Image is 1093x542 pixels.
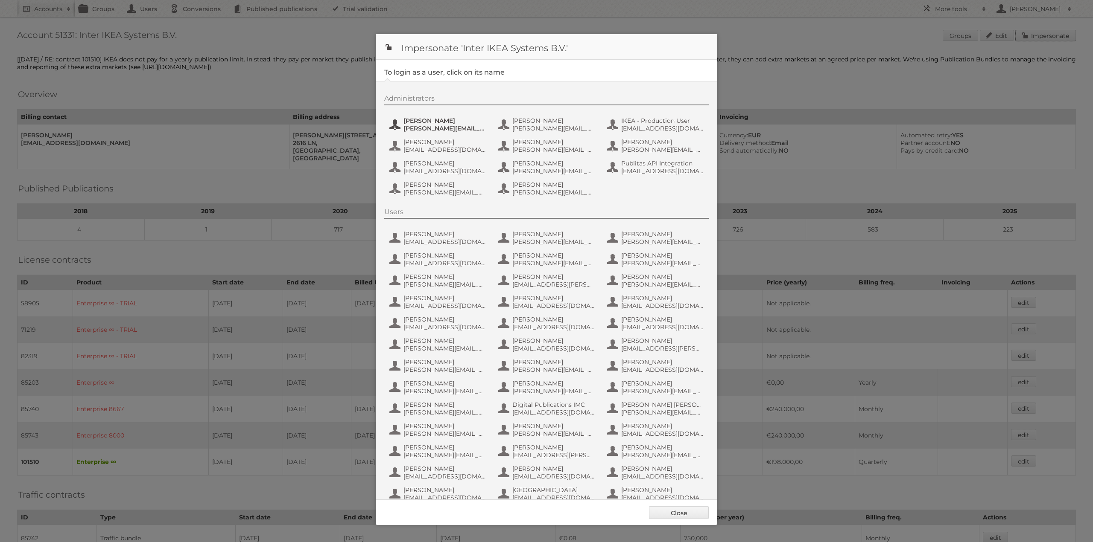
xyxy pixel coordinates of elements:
[389,137,489,154] button: [PERSON_NAME] [EMAIL_ADDRESS][DOMAIN_NAME]
[403,337,486,345] span: [PERSON_NAME]
[512,259,595,267] span: [PERSON_NAME][EMAIL_ADDRESS][DOMAIN_NAME]
[606,137,707,154] button: [PERSON_NAME] [PERSON_NAME][EMAIL_ADDRESS][DOMAIN_NAME]
[403,451,486,459] span: [PERSON_NAME][EMAIL_ADDRESS][PERSON_NAME][DOMAIN_NAME]
[403,494,486,501] span: [EMAIL_ADDRESS][DOMAIN_NAME]
[621,146,704,154] span: [PERSON_NAME][EMAIL_ADDRESS][DOMAIN_NAME]
[621,302,704,310] span: [EMAIL_ADDRESS][DOMAIN_NAME]
[512,358,595,366] span: [PERSON_NAME]
[512,230,595,238] span: [PERSON_NAME]
[621,494,704,501] span: [EMAIL_ADDRESS][DOMAIN_NAME]
[512,188,595,196] span: [PERSON_NAME][EMAIL_ADDRESS][DOMAIN_NAME]
[389,159,489,176] button: [PERSON_NAME] [EMAIL_ADDRESS][DOMAIN_NAME]
[621,358,704,366] span: [PERSON_NAME]
[621,486,704,494] span: [PERSON_NAME]
[621,430,704,438] span: [EMAIL_ADDRESS][DOMAIN_NAME]
[403,259,486,267] span: [EMAIL_ADDRESS][DOMAIN_NAME]
[606,464,707,481] button: [PERSON_NAME] [EMAIL_ADDRESS][DOMAIN_NAME]
[621,465,704,472] span: [PERSON_NAME]
[512,273,595,281] span: [PERSON_NAME]
[403,188,486,196] span: [PERSON_NAME][EMAIL_ADDRESS][PERSON_NAME][DOMAIN_NAME]
[403,125,486,132] span: [PERSON_NAME][EMAIL_ADDRESS][DOMAIN_NAME]
[606,485,707,502] button: [PERSON_NAME] [EMAIL_ADDRESS][DOMAIN_NAME]
[497,272,598,289] button: [PERSON_NAME] [EMAIL_ADDRESS][PERSON_NAME][DOMAIN_NAME]
[621,451,704,459] span: [PERSON_NAME][EMAIL_ADDRESS][DOMAIN_NAME]
[621,472,704,480] span: [EMAIL_ADDRESS][DOMAIN_NAME]
[497,379,598,396] button: [PERSON_NAME] [PERSON_NAME][EMAIL_ADDRESS][PERSON_NAME][DOMAIN_NAME]
[384,208,709,219] div: Users
[403,443,486,451] span: [PERSON_NAME]
[512,117,595,125] span: [PERSON_NAME]
[403,472,486,480] span: [EMAIL_ADDRESS][DOMAIN_NAME]
[512,380,595,387] span: [PERSON_NAME]
[403,238,486,246] span: [EMAIL_ADDRESS][DOMAIN_NAME]
[649,506,709,519] a: Close
[403,252,486,259] span: [PERSON_NAME]
[512,125,595,132] span: [PERSON_NAME][EMAIL_ADDRESS][PERSON_NAME][DOMAIN_NAME]
[403,281,486,288] span: [PERSON_NAME][EMAIL_ADDRESS][PERSON_NAME][DOMAIN_NAME]
[621,294,704,302] span: [PERSON_NAME]
[389,485,489,502] button: [PERSON_NAME] [EMAIL_ADDRESS][DOMAIN_NAME]
[606,315,707,332] button: [PERSON_NAME] [EMAIL_ADDRESS][DOMAIN_NAME]
[403,358,486,366] span: [PERSON_NAME]
[403,430,486,438] span: [PERSON_NAME][EMAIL_ADDRESS][PERSON_NAME][DOMAIN_NAME]
[606,443,707,460] button: [PERSON_NAME] [PERSON_NAME][EMAIL_ADDRESS][DOMAIN_NAME]
[403,366,486,374] span: [PERSON_NAME][EMAIL_ADDRESS][PERSON_NAME][DOMAIN_NAME]
[621,422,704,430] span: [PERSON_NAME]
[389,357,489,374] button: [PERSON_NAME] [PERSON_NAME][EMAIL_ADDRESS][PERSON_NAME][DOMAIN_NAME]
[497,400,598,417] button: Digital Publications IMC [EMAIL_ADDRESS][DOMAIN_NAME]
[403,159,486,167] span: [PERSON_NAME]
[512,443,595,451] span: [PERSON_NAME]
[606,400,707,417] button: [PERSON_NAME] [PERSON_NAME] [PERSON_NAME][EMAIL_ADDRESS][PERSON_NAME][DOMAIN_NAME]
[512,167,595,175] span: [PERSON_NAME][EMAIL_ADDRESS][DOMAIN_NAME]
[606,357,707,374] button: [PERSON_NAME] [EMAIL_ADDRESS][DOMAIN_NAME]
[389,180,489,197] button: [PERSON_NAME] [PERSON_NAME][EMAIL_ADDRESS][PERSON_NAME][DOMAIN_NAME]
[621,125,704,132] span: [EMAIL_ADDRESS][DOMAIN_NAME]
[621,337,704,345] span: [PERSON_NAME]
[403,230,486,238] span: [PERSON_NAME]
[403,323,486,331] span: [EMAIL_ADDRESS][DOMAIN_NAME]
[389,336,489,353] button: [PERSON_NAME] [PERSON_NAME][EMAIL_ADDRESS][DOMAIN_NAME]
[403,146,486,154] span: [EMAIL_ADDRESS][DOMAIN_NAME]
[389,272,489,289] button: [PERSON_NAME] [PERSON_NAME][EMAIL_ADDRESS][PERSON_NAME][DOMAIN_NAME]
[512,252,595,259] span: [PERSON_NAME]
[621,409,704,416] span: [PERSON_NAME][EMAIL_ADDRESS][PERSON_NAME][DOMAIN_NAME]
[403,401,486,409] span: [PERSON_NAME]
[621,316,704,323] span: [PERSON_NAME]
[512,387,595,395] span: [PERSON_NAME][EMAIL_ADDRESS][PERSON_NAME][DOMAIN_NAME]
[512,465,595,472] span: [PERSON_NAME]
[606,251,707,268] button: [PERSON_NAME] [PERSON_NAME][EMAIL_ADDRESS][DOMAIN_NAME]
[512,451,595,459] span: [EMAIL_ADDRESS][PERSON_NAME][DOMAIN_NAME]
[621,252,704,259] span: [PERSON_NAME]
[512,472,595,480] span: [EMAIL_ADDRESS][DOMAIN_NAME]
[621,238,704,246] span: [PERSON_NAME][EMAIL_ADDRESS][DOMAIN_NAME]
[621,443,704,451] span: [PERSON_NAME]
[512,401,595,409] span: Digital Publications IMC
[497,116,598,133] button: [PERSON_NAME] [PERSON_NAME][EMAIL_ADDRESS][PERSON_NAME][DOMAIN_NAME]
[621,273,704,281] span: [PERSON_NAME]
[384,94,709,105] div: Administrators
[403,167,486,175] span: [EMAIL_ADDRESS][DOMAIN_NAME]
[512,430,595,438] span: [PERSON_NAME][EMAIL_ADDRESS][DOMAIN_NAME]
[389,443,489,460] button: [PERSON_NAME] [PERSON_NAME][EMAIL_ADDRESS][PERSON_NAME][DOMAIN_NAME]
[621,366,704,374] span: [EMAIL_ADDRESS][DOMAIN_NAME]
[512,138,595,146] span: [PERSON_NAME]
[512,323,595,331] span: [EMAIL_ADDRESS][DOMAIN_NAME]
[403,294,486,302] span: [PERSON_NAME]
[384,68,505,76] legend: To login as a user, click on its name
[512,238,595,246] span: [PERSON_NAME][EMAIL_ADDRESS][PERSON_NAME][DOMAIN_NAME]
[512,316,595,323] span: [PERSON_NAME]
[376,34,717,60] h1: Impersonate 'Inter IKEA Systems B.V.'
[403,486,486,494] span: [PERSON_NAME]
[512,422,595,430] span: [PERSON_NAME]
[512,281,595,288] span: [EMAIL_ADDRESS][PERSON_NAME][DOMAIN_NAME]
[621,387,704,395] span: [PERSON_NAME][EMAIL_ADDRESS][DOMAIN_NAME]
[497,357,598,374] button: [PERSON_NAME] [PERSON_NAME][EMAIL_ADDRESS][PERSON_NAME][DOMAIN_NAME]
[512,181,595,188] span: [PERSON_NAME]
[621,259,704,267] span: [PERSON_NAME][EMAIL_ADDRESS][DOMAIN_NAME]
[606,116,707,133] button: IKEA - Production User [EMAIL_ADDRESS][DOMAIN_NAME]
[403,387,486,395] span: [PERSON_NAME][EMAIL_ADDRESS][PERSON_NAME][DOMAIN_NAME]
[512,409,595,416] span: [EMAIL_ADDRESS][DOMAIN_NAME]
[606,159,707,176] button: Publitas API Integration [EMAIL_ADDRESS][DOMAIN_NAME]
[389,421,489,438] button: [PERSON_NAME] [PERSON_NAME][EMAIL_ADDRESS][PERSON_NAME][DOMAIN_NAME]
[512,494,595,501] span: [EMAIL_ADDRESS][DOMAIN_NAME]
